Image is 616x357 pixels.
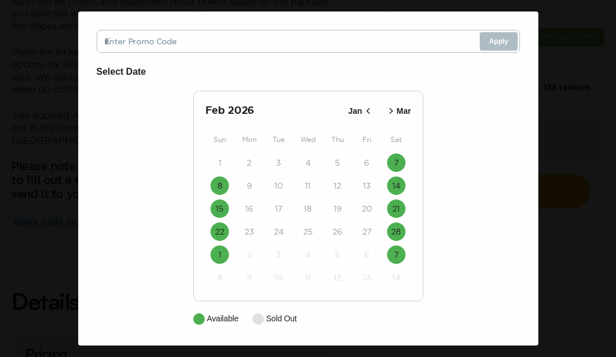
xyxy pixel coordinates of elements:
[211,153,229,172] button: 1
[305,272,311,283] time: 11
[205,133,235,147] div: Sun
[274,180,283,191] time: 10
[352,133,381,147] div: Fri
[363,180,371,191] time: 13
[299,245,317,264] button: 4
[362,226,372,237] time: 27
[362,203,372,214] time: 20
[358,176,376,195] button: 13
[247,180,252,191] time: 9
[394,157,399,168] time: 7
[358,222,376,241] button: 27
[299,153,317,172] button: 4
[391,226,401,237] time: 28
[269,153,288,172] button: 3
[387,176,405,195] button: 14
[334,272,341,283] time: 12
[348,105,362,117] p: Jan
[323,133,352,147] div: Thu
[358,245,376,264] button: 6
[363,272,371,283] time: 13
[211,222,229,241] button: 22
[235,133,264,147] div: Mon
[305,180,311,191] time: 11
[216,203,224,214] time: 15
[207,313,239,325] p: Available
[387,199,405,218] button: 21
[328,199,347,218] button: 19
[244,226,254,237] time: 23
[266,313,297,325] p: Sold Out
[328,176,347,195] button: 12
[275,203,282,214] time: 17
[392,203,400,214] time: 21
[299,199,317,218] button: 18
[205,103,345,119] h2: Feb 2026
[332,226,342,237] time: 26
[269,199,288,218] button: 17
[358,268,376,287] button: 13
[245,203,253,214] time: 16
[240,199,258,218] button: 16
[387,268,405,287] button: 14
[392,180,400,191] time: 14
[264,133,293,147] div: Tue
[269,268,288,287] button: 10
[217,180,223,191] time: 8
[219,249,221,260] time: 1
[240,268,258,287] button: 9
[215,226,224,237] time: 22
[335,157,340,168] time: 5
[328,222,347,241] button: 26
[345,102,377,121] button: Jan
[387,153,405,172] button: 7
[364,249,369,260] time: 6
[274,272,283,283] time: 10
[247,157,251,168] time: 2
[269,222,288,241] button: 24
[358,153,376,172] button: 6
[364,157,369,168] time: 6
[219,157,221,168] time: 1
[299,268,317,287] button: 11
[276,157,281,168] time: 3
[335,249,340,260] time: 5
[328,153,347,172] button: 5
[211,268,229,287] button: 8
[305,249,311,260] time: 4
[394,249,399,260] time: 7
[274,226,284,237] time: 24
[304,203,312,214] time: 18
[97,64,520,79] h6: Select Date
[328,268,347,287] button: 12
[240,222,258,241] button: 23
[303,226,313,237] time: 25
[299,176,317,195] button: 11
[293,133,323,147] div: Wed
[247,249,251,260] time: 2
[276,249,281,260] time: 3
[240,153,258,172] button: 2
[382,102,415,121] button: Mar
[387,245,405,264] button: 7
[211,176,229,195] button: 8
[397,105,411,117] p: Mar
[211,199,229,218] button: 15
[247,272,252,283] time: 9
[387,222,405,241] button: 28
[334,180,341,191] time: 12
[334,203,342,214] time: 19
[358,199,376,218] button: 20
[381,133,411,147] div: Sat
[299,222,317,241] button: 25
[211,245,229,264] button: 1
[217,272,223,283] time: 8
[328,245,347,264] button: 5
[392,272,400,283] time: 14
[240,245,258,264] button: 2
[269,176,288,195] button: 10
[269,245,288,264] button: 3
[305,157,311,168] time: 4
[240,176,258,195] button: 9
